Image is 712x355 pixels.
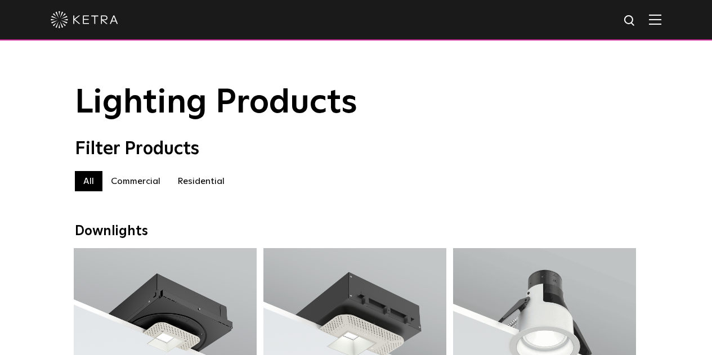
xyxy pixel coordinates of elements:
label: Commercial [102,171,169,191]
span: Lighting Products [75,86,357,120]
img: ketra-logo-2019-white [51,11,118,28]
div: Filter Products [75,138,638,160]
div: Downlights [75,223,638,240]
label: Residential [169,171,233,191]
label: All [75,171,102,191]
img: search icon [623,14,637,28]
img: Hamburger%20Nav.svg [649,14,661,25]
